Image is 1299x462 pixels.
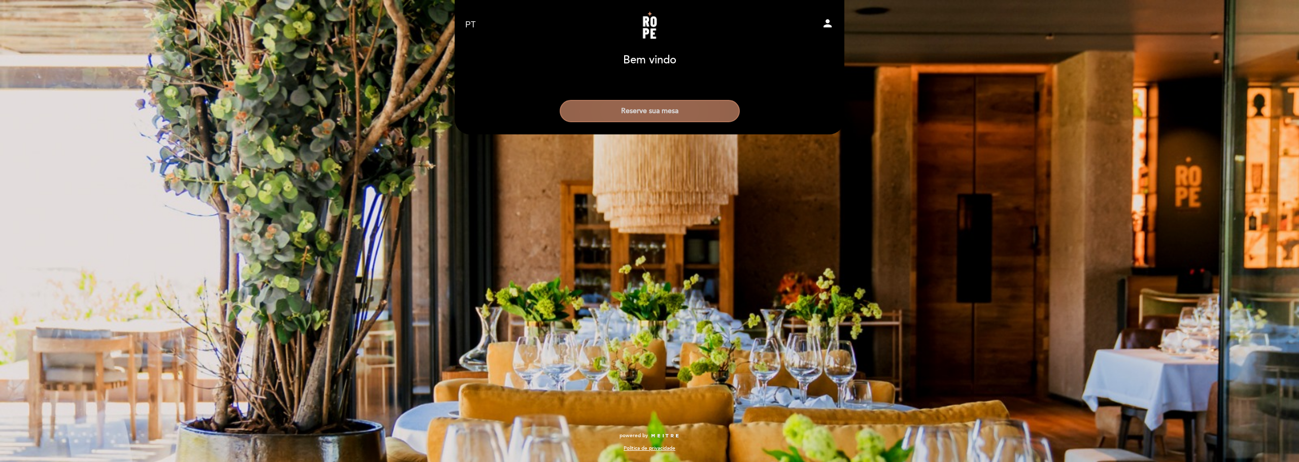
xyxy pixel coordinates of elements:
span: powered by [620,432,648,439]
a: Política de privacidade [624,445,675,452]
button: person [822,17,834,33]
a: Rope restaurant [586,11,713,39]
img: MEITRE [651,434,679,439]
h1: Bem vindo [623,54,676,66]
button: Reserve sua mesa [560,100,740,122]
i: person [822,17,834,29]
a: powered by [620,432,679,439]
